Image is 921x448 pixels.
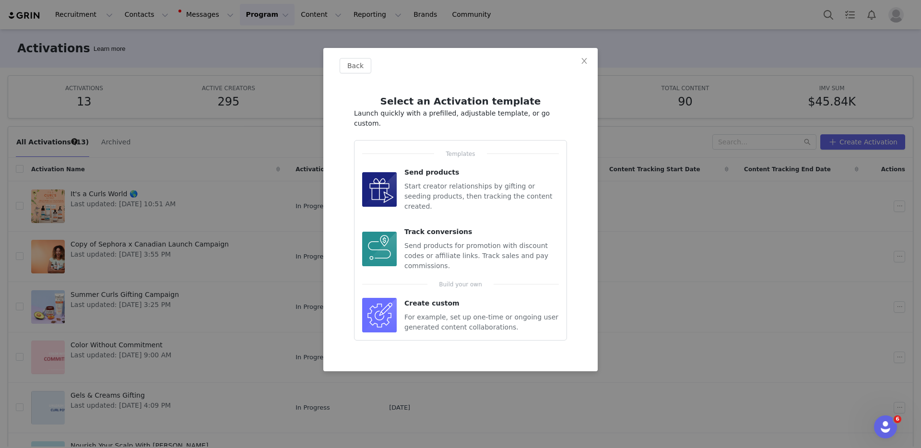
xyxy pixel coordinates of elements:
[404,242,548,270] span: Send products for promotion with discount codes or affiliate links. Track sales and pay commissions.
[404,228,472,236] span: Track conversions
[439,281,482,288] span: Build your own
[580,57,588,65] i: icon: close
[404,168,459,176] span: Send products
[874,415,897,438] iframe: Intercom live chat
[354,108,567,129] p: Launch quickly with a prefilled, adjustable template, or go custom.
[340,58,371,73] button: Back
[404,313,558,331] span: For example, set up one-time or ongoing user generated content collaborations.
[446,151,475,157] span: Templates
[404,182,553,210] span: Start creator relationships by gifting or seeding products, then tracking the content created.
[380,95,541,107] span: Select an Activation template
[571,48,598,75] button: Close
[894,415,901,423] span: 6
[404,299,460,307] span: Create custom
